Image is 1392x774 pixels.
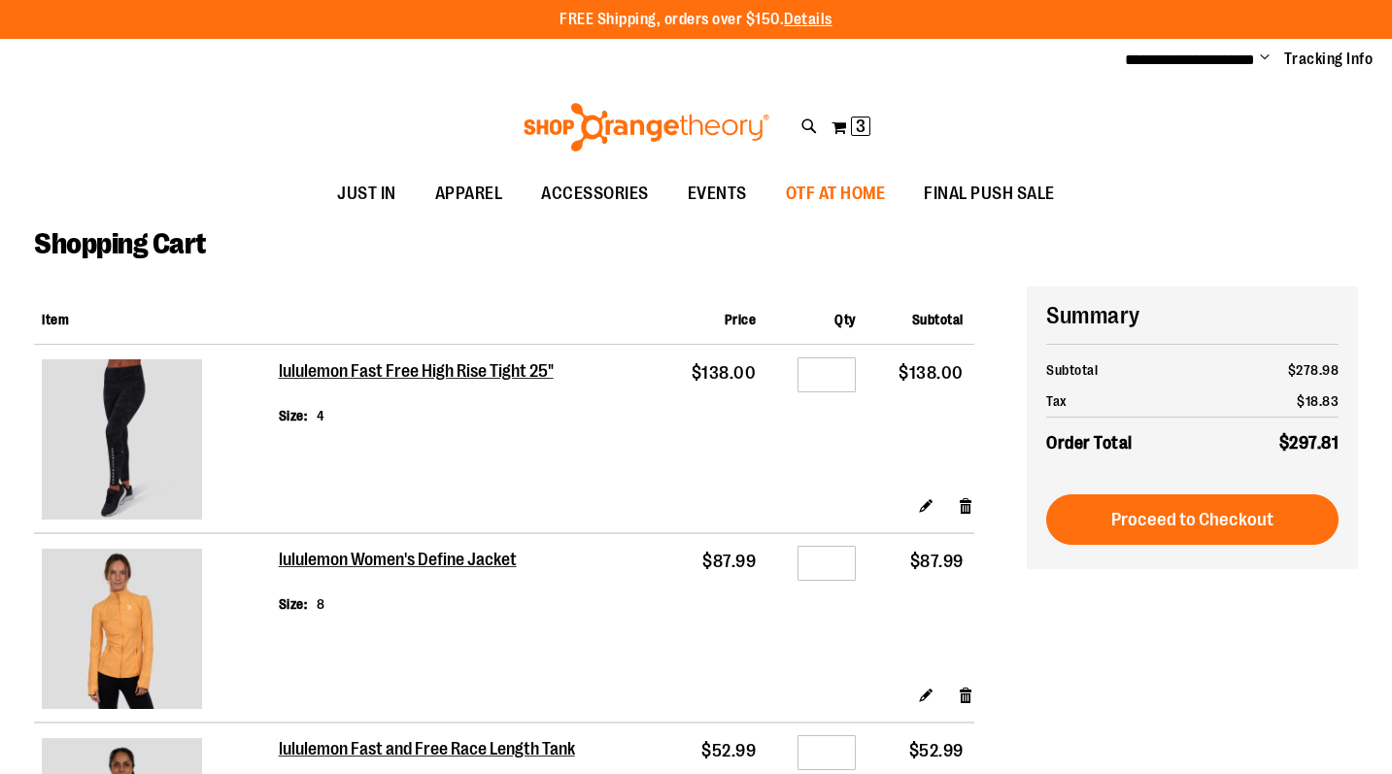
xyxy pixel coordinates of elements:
span: Subtotal [912,312,964,327]
th: Subtotal [1046,354,1221,386]
a: OTF AT HOME [766,172,905,217]
img: lululemon Women's Define Jacket [42,549,202,709]
span: EVENTS [688,172,747,216]
span: $138.00 [899,363,964,383]
button: Account menu [1260,50,1270,69]
dt: Size [279,594,308,614]
a: lululemon Fast Free High Rise Tight 25" [279,361,557,383]
h2: Summary [1046,299,1339,332]
span: Price [725,312,757,327]
dd: 4 [317,406,325,425]
a: APPAREL [416,172,523,217]
img: lululemon Fast Free High Rise Tight 25" [42,359,202,520]
button: Proceed to Checkout [1046,494,1339,545]
span: 3 [856,117,866,136]
p: FREE Shipping, orders over $150. [560,9,832,31]
a: lululemon Fast Free High Rise Tight 25" [42,359,271,524]
span: $278.98 [1288,362,1340,378]
a: lululemon Women's Define Jacket [279,550,519,571]
a: Tracking Info [1284,49,1374,70]
dt: Size [279,406,308,425]
span: $297.81 [1279,433,1340,453]
a: JUST IN [318,172,416,217]
a: EVENTS [668,172,766,217]
span: $87.99 [910,552,964,571]
a: ACCESSORIES [522,172,668,217]
span: FINAL PUSH SALE [924,172,1055,216]
span: Item [42,312,69,327]
span: Proceed to Checkout [1111,509,1273,530]
span: Shopping Cart [34,227,206,260]
span: APPAREL [435,172,503,216]
span: $87.99 [702,552,756,571]
a: Details [784,11,832,28]
dd: 8 [317,594,325,614]
span: ACCESSORIES [541,172,649,216]
img: Shop Orangetheory [521,103,772,151]
a: lululemon Fast and Free Race Length Tank [279,739,578,760]
a: Remove item [958,685,974,705]
strong: Order Total [1046,428,1133,456]
a: FINAL PUSH SALE [904,172,1074,217]
span: JUST IN [337,172,396,216]
a: Remove item [958,495,974,516]
span: $52.99 [701,741,756,760]
span: Qty [834,312,856,327]
span: $18.83 [1297,393,1339,409]
th: Tax [1046,386,1221,418]
span: OTF AT HOME [786,172,886,216]
a: lululemon Women's Define Jacket [42,549,271,714]
span: $52.99 [909,741,964,760]
span: $138.00 [692,363,757,383]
